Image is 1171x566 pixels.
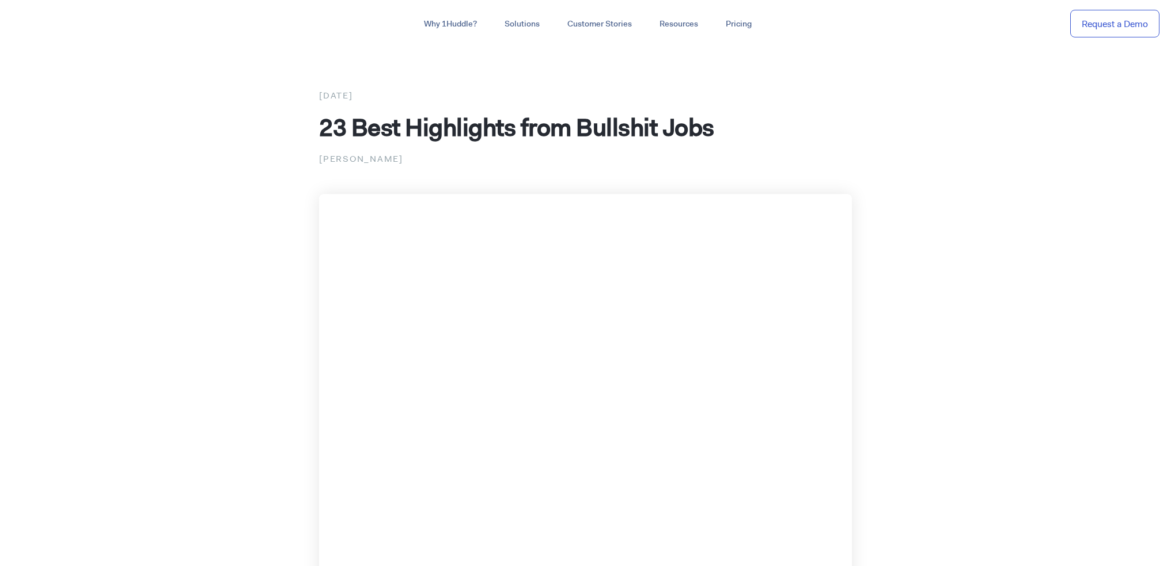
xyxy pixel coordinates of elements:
p: [PERSON_NAME] [319,151,852,166]
a: Pricing [712,14,765,35]
a: Customer Stories [554,14,646,35]
a: Why 1Huddle? [410,14,491,35]
div: [DATE] [319,88,852,103]
a: Solutions [491,14,554,35]
a: Request a Demo [1070,10,1159,38]
img: ... [12,13,94,35]
span: 23 Best Highlights from Bullshit Jobs [319,111,714,143]
a: Resources [646,14,712,35]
